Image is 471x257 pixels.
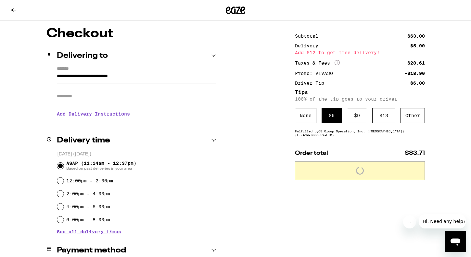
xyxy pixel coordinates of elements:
p: 100% of the tip goes to your driver [295,96,425,102]
div: Delivery [295,43,323,48]
label: 2:00pm - 4:00pm [66,191,110,196]
iframe: Button to launch messaging window [445,231,466,252]
h2: Delivering to [57,52,108,60]
span: ASAP (11:14am - 12:37pm) [66,161,136,171]
div: $ 6 [322,108,342,123]
label: 6:00pm - 8:00pm [66,217,110,222]
span: $83.71 [405,150,425,156]
div: -$18.90 [404,71,425,76]
div: $ 9 [347,108,367,123]
span: Order total [295,150,328,156]
div: Other [401,108,425,123]
label: 12:00pm - 2:00pm [66,178,113,183]
p: [DATE] ([DATE]) [57,151,216,157]
div: $28.61 [407,61,425,65]
button: See all delivery times [57,229,121,234]
div: Add $12 to get free delivery! [295,50,425,55]
div: Driver Tip [295,81,329,85]
h1: Checkout [46,27,216,40]
h3: Add Delivery Instructions [57,106,216,121]
label: 4:00pm - 6:00pm [66,204,110,209]
h5: Tips [295,90,425,95]
div: $5.00 [410,43,425,48]
div: Fulfilled by CS Group Operation, Inc. ([GEOGRAPHIC_DATA]) (Lic# C9-0000552-LIC ) [295,129,425,137]
div: $ 13 [372,108,395,123]
p: We'll contact you at [PHONE_NUMBER] when we arrive [57,121,216,127]
div: Subtotal [295,34,323,38]
div: $6.00 [410,81,425,85]
span: Based on past deliveries in your area [66,166,136,171]
div: $63.00 [407,34,425,38]
h2: Delivery time [57,137,110,144]
div: Promo: VIVA30 [295,71,337,76]
iframe: Close message [403,215,416,228]
h2: Payment method [57,247,126,254]
div: None [295,108,316,123]
div: Taxes & Fees [295,60,340,66]
iframe: Message from company [419,214,466,228]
